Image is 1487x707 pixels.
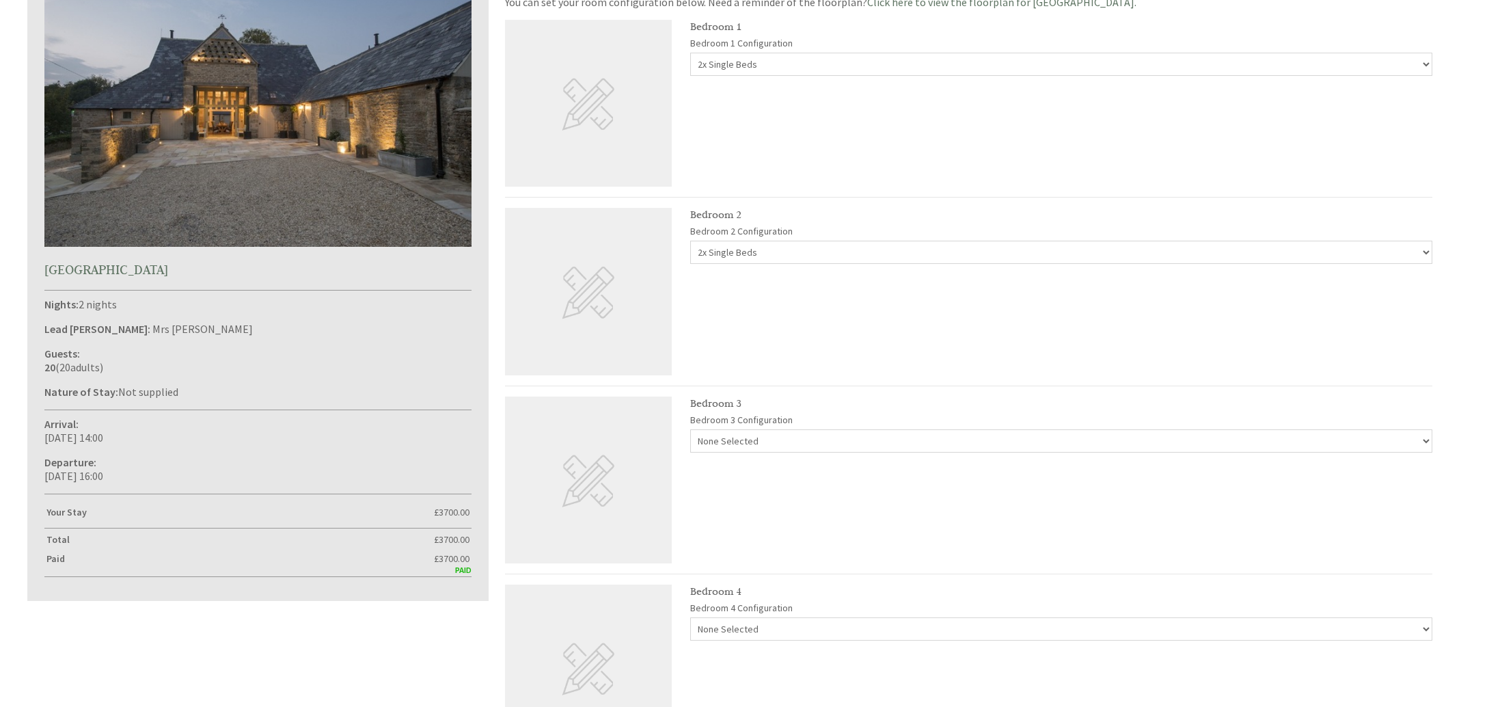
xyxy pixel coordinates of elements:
[44,385,472,399] p: Not supplied
[44,455,96,469] strong: Departure:
[505,208,672,375] img: Missing Room Image
[505,20,672,187] img: Missing Room Image
[44,322,150,336] strong: Lead [PERSON_NAME]:
[690,225,1432,237] label: Bedroom 2 Configuration
[44,417,79,431] strong: Arrival:
[44,360,103,374] span: ( )
[44,261,472,278] h2: [GEOGRAPHIC_DATA]
[439,533,469,546] span: 3700.00
[434,506,469,518] span: £
[152,322,253,336] span: Mrs [PERSON_NAME]
[46,533,434,546] strong: Total
[690,208,1432,221] h3: Bedroom 2
[95,360,100,374] span: s
[44,360,55,374] strong: 20
[690,585,1432,598] h3: Bedroom 4
[44,385,118,399] strong: Nature of Stay:
[44,237,472,278] a: [GEOGRAPHIC_DATA]
[44,455,472,483] p: [DATE] 16:00
[59,360,100,374] span: adult
[434,552,469,565] span: £
[44,417,472,444] p: [DATE] 14:00
[690,414,1432,426] label: Bedroom 3 Configuration
[44,297,472,311] p: 2 nights
[505,397,672,563] img: Missing Room Image
[44,297,79,311] strong: Nights:
[690,37,1432,49] label: Bedroom 1 Configuration
[690,20,1432,33] h3: Bedroom 1
[434,533,469,546] span: £
[690,397,1432,410] h3: Bedroom 3
[690,602,1432,614] label: Bedroom 4 Configuration
[439,552,469,565] span: 3700.00
[46,552,434,565] strong: Paid
[44,347,80,360] strong: Guests:
[439,506,469,518] span: 3700.00
[46,506,434,518] strong: Your Stay
[44,565,472,575] div: PAID
[59,360,70,374] span: 20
